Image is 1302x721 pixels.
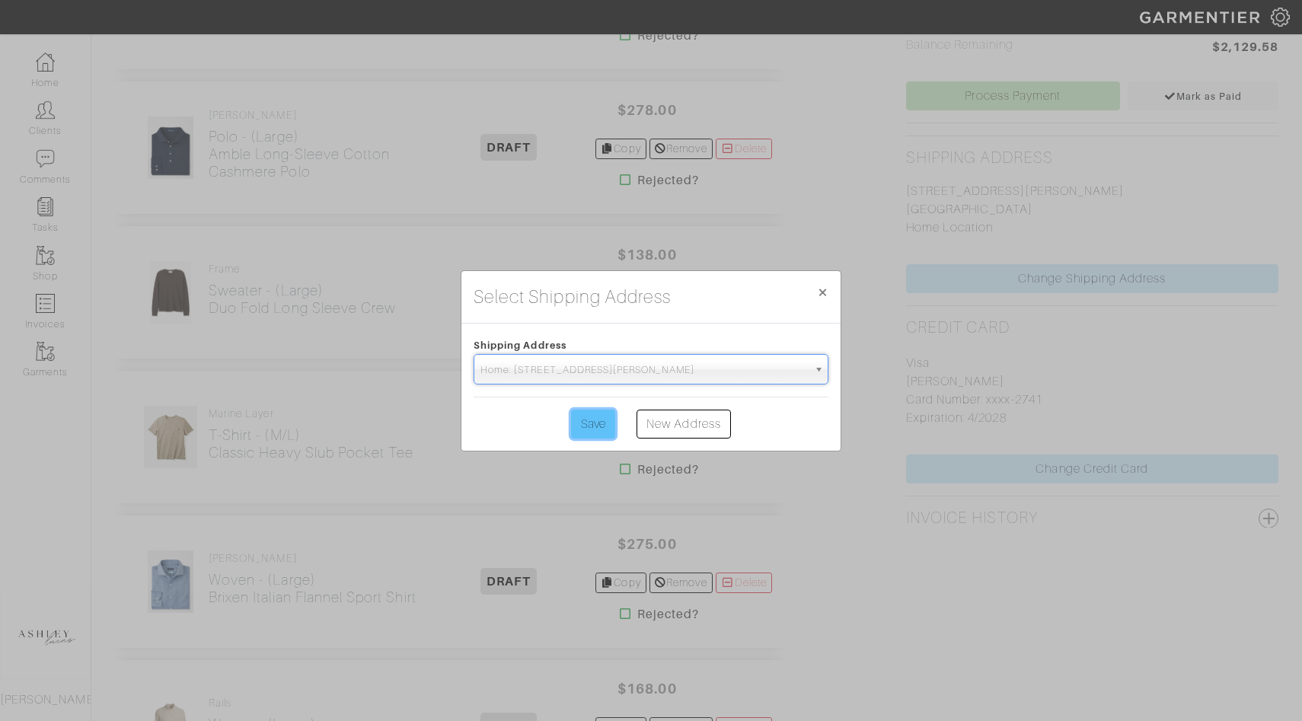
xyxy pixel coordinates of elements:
[637,410,731,439] a: New Address
[474,283,671,311] h4: Select Shipping Address
[571,410,615,439] input: Save
[474,340,566,351] span: Shipping Address
[480,355,808,385] span: Home: [STREET_ADDRESS][PERSON_NAME]
[817,282,828,302] span: ×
